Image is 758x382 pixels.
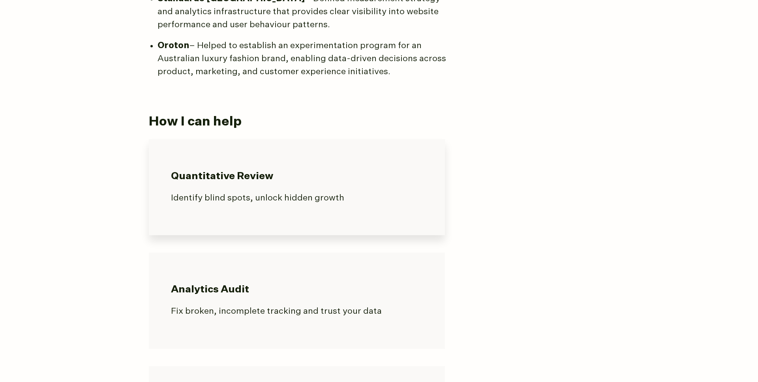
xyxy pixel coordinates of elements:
a: Quantitative Review Identify blind spots, unlock hidden growth [149,139,445,235]
strong: Oroton [158,41,189,50]
p: Fix broken, incomplete tracking and trust your data [171,305,423,318]
p: Identify blind spots, unlock hidden growth [171,192,423,205]
h3: Quantitative Review [171,170,423,183]
li: – Helped to establish an experimentation program for an Australian luxury fashion brand, enabling... [158,39,454,79]
h3: Analytics Audit [171,283,423,296]
h2: How I can help [149,113,603,131]
a: Analytics Audit Fix broken, incomplete tracking and trust your data [149,253,445,349]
